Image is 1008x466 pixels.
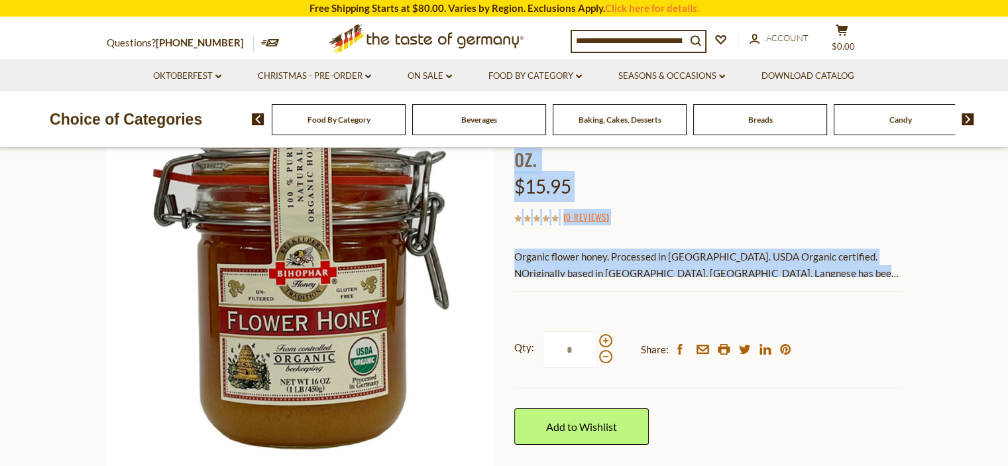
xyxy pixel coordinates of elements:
[156,36,244,48] a: [PHONE_NUMBER]
[258,69,371,84] a: Christmas - PRE-ORDER
[514,408,649,445] a: Add to Wishlist
[962,113,974,125] img: next arrow
[514,175,571,198] span: $15.95
[252,113,264,125] img: previous arrow
[605,2,699,14] a: Click here for details.
[566,210,606,225] a: 0 Reviews
[107,34,254,52] p: Questions?
[761,69,854,84] a: Download Catalog
[514,339,534,356] strong: Qty:
[766,32,809,43] span: Account
[543,331,597,368] input: Qty:
[641,341,669,358] span: Share:
[514,251,899,296] span: Organic flower honey. Processed in [GEOGRAPHIC_DATA]. USDA Organic certified. NOriginally based i...
[748,115,773,125] a: Breads
[579,115,661,125] a: Baking, Cakes, Desserts
[488,69,582,84] a: Food By Category
[822,24,862,57] button: $0.00
[618,69,725,84] a: Seasons & Occasions
[153,69,221,84] a: Oktoberfest
[889,115,912,125] a: Candy
[408,69,452,84] a: On Sale
[308,115,370,125] a: Food By Category
[750,31,809,46] a: Account
[461,115,497,125] a: Beverages
[832,41,855,52] span: $0.00
[563,210,609,223] span: ( )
